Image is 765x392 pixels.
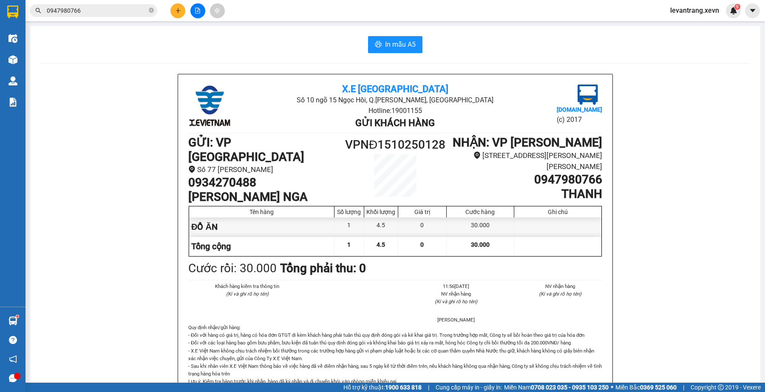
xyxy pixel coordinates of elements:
div: Ghi chú [516,209,599,215]
span: environment [188,166,195,173]
button: caret-down [745,3,760,18]
sup: 1 [16,315,19,318]
span: 4.5 [377,241,385,248]
span: Tổng cộng [191,241,231,251]
div: 4.5 [364,217,398,237]
span: printer [375,41,382,49]
button: file-add [190,3,205,18]
strong: 0369 525 060 [640,384,677,391]
div: 0 [398,217,447,237]
b: GỬI : VP [GEOGRAPHIC_DATA] [188,135,304,164]
img: warehouse-icon [8,316,17,325]
h1: THANH [447,187,602,201]
div: Quy định nhận/gửi hàng : [188,324,602,385]
button: plus [170,3,185,18]
img: logo.jpg [578,85,598,105]
b: NHẬN : VP [PERSON_NAME] [453,135,602,149]
i: (Kí và ghi rõ họ tên) [226,291,269,297]
span: aim [214,8,220,14]
span: ⚪️ [611,386,613,389]
div: Tên hàng [191,209,332,215]
div: 1 [334,217,364,237]
span: In mẫu A5 [385,39,416,50]
li: NV nhận hàng [518,282,603,290]
span: Miền Bắc [615,383,677,392]
span: 0 [420,241,424,248]
li: [PERSON_NAME] [414,316,498,324]
div: ĐỒ ĂN [189,217,334,237]
i: (Kí và ghi rõ họ tên) [435,299,477,305]
span: | [428,383,429,392]
span: | [683,383,684,392]
li: Số 10 ngõ 15 Ngọc Hồi, Q.[PERSON_NAME], [GEOGRAPHIC_DATA] [257,95,533,105]
strong: 1900 633 818 [385,384,422,391]
div: Giá trị [400,209,444,215]
img: logo-vxr [7,6,18,18]
i: (Kí và ghi rõ họ tên) [539,291,581,297]
span: Hỗ trợ kỹ thuật: [343,383,422,392]
li: Khách hàng kiểm tra thông tin [205,282,289,290]
span: close-circle [149,7,154,15]
img: icon-new-feature [730,7,737,14]
div: Cước rồi : 30.000 [188,259,277,278]
div: Số lượng [337,209,362,215]
span: environment [473,152,481,159]
h1: 0934270488 [188,175,343,190]
b: [DOMAIN_NAME] [557,106,602,113]
span: 30.000 [471,241,490,248]
button: printerIn mẫu A5 [368,36,422,53]
img: warehouse-icon [8,34,17,43]
h1: VPNĐ1510250128 [343,135,447,154]
span: Cung cấp máy in - giấy in: [436,383,502,392]
li: [STREET_ADDRESS][PERSON_NAME][PERSON_NAME] [447,150,602,172]
div: Cước hàng [449,209,512,215]
h1: 0947980766 [447,172,602,187]
span: Miền Nam [504,383,609,392]
sup: 9 [734,4,740,10]
span: question-circle [9,336,17,344]
div: Khối lượng [366,209,396,215]
span: 9 [736,4,739,10]
strong: 0708 023 035 - 0935 103 250 [531,384,609,391]
li: Số 77 [PERSON_NAME] [188,164,343,175]
span: notification [9,355,17,363]
b: X.E [GEOGRAPHIC_DATA] [342,84,448,94]
input: Tìm tên, số ĐT hoặc mã đơn [47,6,147,15]
span: 1 [347,241,351,248]
li: NV nhận hàng [414,290,498,298]
span: plus [175,8,181,14]
span: close-circle [149,8,154,13]
img: warehouse-icon [8,76,17,85]
span: levantrang.xevn [663,5,726,16]
span: copyright [718,384,724,390]
span: caret-down [749,7,756,14]
button: aim [210,3,225,18]
span: message [9,374,17,382]
li: 11:56[DATE] [414,282,498,290]
div: 30.000 [447,217,514,237]
b: Tổng phải thu: 0 [280,261,366,275]
span: file-add [195,8,201,14]
img: solution-icon [8,98,17,107]
p: - Đối với hàng có giá trị, hàng có hóa đơn GTGT đi kèm khách hàng phải tuân thủ quy định đóng gói... [188,331,602,385]
span: search [35,8,41,14]
h1: [PERSON_NAME] NGA [188,190,343,204]
b: Gửi khách hàng [355,118,435,128]
img: logo.jpg [188,85,231,127]
img: warehouse-icon [8,55,17,64]
li: Hotline: 19001155 [257,105,533,116]
li: (c) 2017 [557,114,602,125]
